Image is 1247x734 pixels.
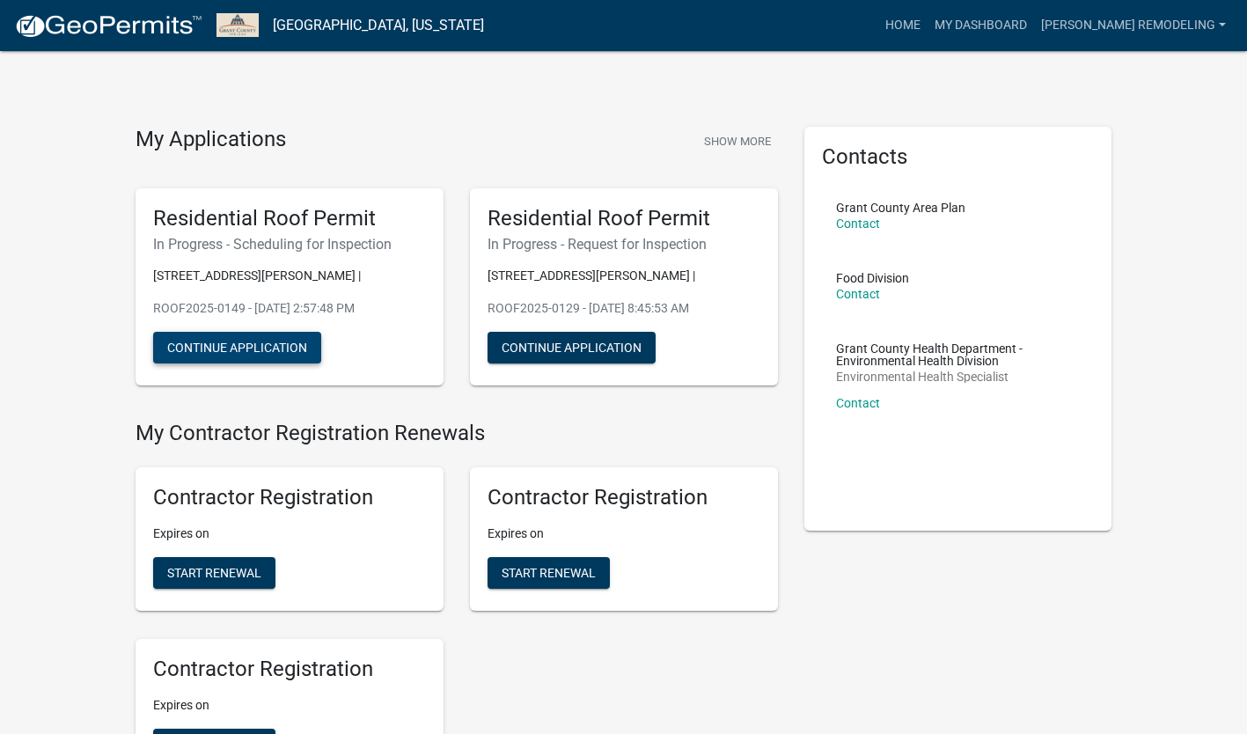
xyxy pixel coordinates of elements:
a: My Dashboard [928,9,1034,42]
p: Food Division [836,272,909,284]
img: Grant County, Indiana [216,13,259,37]
h4: My Applications [136,127,286,153]
a: Home [878,9,928,42]
a: Contact [836,287,880,301]
a: Contact [836,217,880,231]
button: Start Renewal [153,557,275,589]
p: ROOF2025-0149 - [DATE] 2:57:48 PM [153,299,426,318]
a: [PERSON_NAME] Remodeling [1034,9,1233,42]
p: Grant County Area Plan [836,202,965,214]
p: [STREET_ADDRESS][PERSON_NAME] | [153,267,426,285]
h4: My Contractor Registration Renewals [136,421,778,446]
p: Expires on [153,525,426,543]
p: ROOF2025-0129 - [DATE] 8:45:53 AM [488,299,760,318]
h6: In Progress - Scheduling for Inspection [153,236,426,253]
p: Grant County Health Department - Environmental Health Division [836,342,1081,367]
span: Start Renewal [167,566,261,580]
p: [STREET_ADDRESS][PERSON_NAME] | [488,267,760,285]
button: Start Renewal [488,557,610,589]
a: Contact [836,396,880,410]
h5: Contractor Registration [153,657,426,682]
p: Expires on [153,696,426,715]
span: Start Renewal [502,566,596,580]
button: Show More [697,127,778,156]
p: Expires on [488,525,760,543]
button: Continue Application [153,332,321,363]
h5: Residential Roof Permit [153,206,426,231]
button: Continue Application [488,332,656,363]
h6: In Progress - Request for Inspection [488,236,760,253]
a: [GEOGRAPHIC_DATA], [US_STATE] [273,11,484,40]
h5: Contractor Registration [488,485,760,510]
h5: Contractor Registration [153,485,426,510]
p: Environmental Health Specialist [836,371,1081,383]
h5: Contacts [822,144,1095,170]
h5: Residential Roof Permit [488,206,760,231]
